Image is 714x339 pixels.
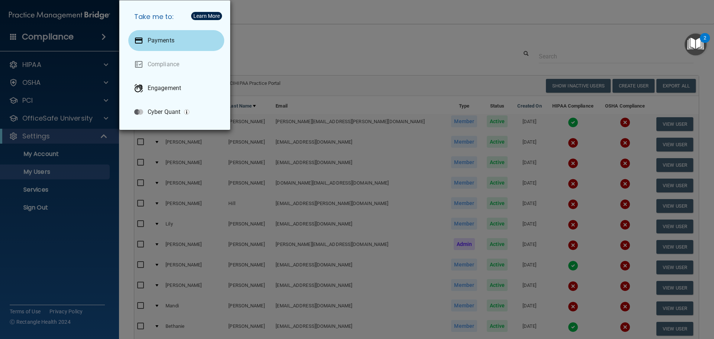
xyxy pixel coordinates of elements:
[128,78,224,99] a: Engagement
[193,13,220,19] div: Learn More
[128,30,224,51] a: Payments
[128,54,224,75] a: Compliance
[685,33,707,55] button: Open Resource Center, 2 new notifications
[128,6,224,27] h5: Take me to:
[148,37,174,44] p: Payments
[704,38,706,48] div: 2
[148,84,181,92] p: Engagement
[148,108,180,116] p: Cyber Quant
[191,12,222,20] button: Learn More
[128,102,224,122] a: Cyber Quant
